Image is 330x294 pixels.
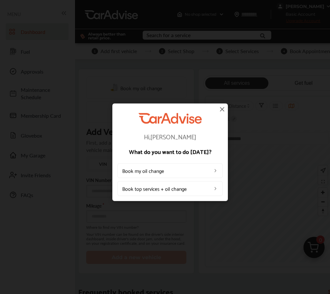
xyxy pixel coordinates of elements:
[213,186,218,191] img: left_arrow_icon.0f472efe.svg
[213,168,218,173] img: left_arrow_icon.0f472efe.svg
[117,133,223,139] p: Hi, [PERSON_NAME]
[139,113,202,123] img: CarAdvise Logo
[117,181,223,196] a: Book top services + oil change
[117,163,223,178] a: Book my oil change
[117,148,223,154] p: What do you want to do [DATE]?
[218,105,226,113] img: close-icon.a004319c.svg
